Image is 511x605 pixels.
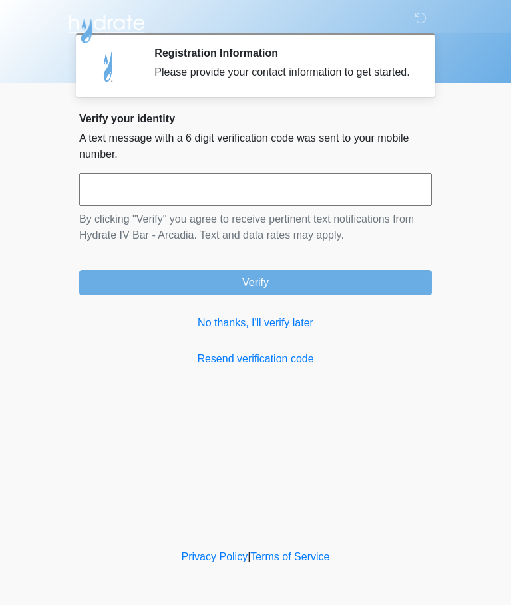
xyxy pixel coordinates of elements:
div: Please provide your contact information to get started. [154,64,412,80]
a: | [248,551,250,562]
button: Verify [79,270,432,295]
p: A text message with a 6 digit verification code was sent to your mobile number. [79,130,432,162]
img: Agent Avatar [89,47,129,86]
a: Privacy Policy [182,551,248,562]
h2: Verify your identity [79,112,432,125]
a: Resend verification code [79,351,432,367]
a: Terms of Service [250,551,329,562]
p: By clicking "Verify" you agree to receive pertinent text notifications from Hydrate IV Bar - Arca... [79,211,432,243]
a: No thanks, I'll verify later [79,315,432,331]
img: Hydrate IV Bar - Arcadia Logo [66,10,147,44]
